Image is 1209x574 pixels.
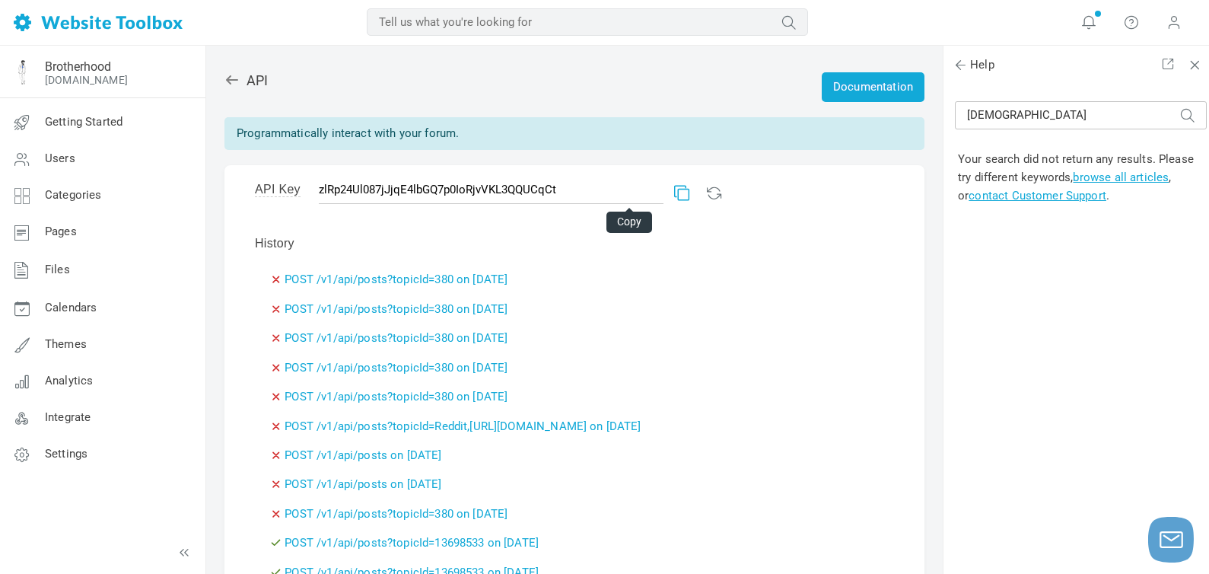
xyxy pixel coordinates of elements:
[822,72,924,102] a: Documentation
[40,40,167,52] div: Domain: [DOMAIN_NAME]
[955,101,1207,129] input: Tell us what you're looking for
[285,273,507,286] a: POST /v1/api/posts?topicId=380 on [DATE]
[224,117,924,150] div: Programmatically interact with your forum.
[45,151,75,165] span: Users
[45,410,91,424] span: Integrate
[285,331,507,345] a: POST /v1/api/posts?topicId=380 on [DATE]
[10,60,34,85] img: Facebook%20Profile%20Pic%20Guy%20Blue%20Best.png
[1148,517,1194,563] button: Launch chat
[285,390,507,403] a: POST /v1/api/posts?topicId=380 on [DATE]
[168,90,256,100] div: Keywords by Traffic
[969,189,1106,202] a: contact Customer Support
[285,536,539,550] a: POST /v1/api/posts?topicId=13698533 on [DATE]
[45,263,70,276] span: Files
[45,374,93,387] span: Analytics
[58,90,136,100] div: Domain Overview
[151,88,164,100] img: tab_keywords_by_traffic_grey.svg
[45,74,128,86] a: [DOMAIN_NAME]
[953,57,968,72] span: Back
[285,477,441,491] a: POST /v1/api/posts on [DATE]
[285,507,507,521] a: POST /v1/api/posts?topicId=380 on [DATE]
[45,447,87,461] span: Settings
[24,40,37,52] img: website_grey.svg
[285,448,441,462] a: POST /v1/api/posts on [DATE]
[606,212,652,233] div: Copy
[1073,171,1169,184] a: browse all articles
[285,361,507,375] a: POST /v1/api/posts?topicId=380 on [DATE]
[255,234,894,253] p: History
[955,147,1207,208] td: Your search did not return any results. Please try different keywords, , or .
[45,115,122,129] span: Getting Started
[255,183,301,197] span: API Key
[45,301,97,314] span: Calendars
[45,188,102,202] span: Categories
[285,302,507,316] a: POST /v1/api/posts?topicId=380 on [DATE]
[43,24,75,37] div: v 4.0.25
[955,57,994,73] span: Help
[224,72,924,102] h2: API
[285,419,641,433] a: POST /v1/api/posts?topicId=Reddit,[URL][DOMAIN_NAME] on [DATE]
[45,337,87,351] span: Themes
[367,8,808,36] input: Tell us what you're looking for
[45,225,77,238] span: Pages
[45,59,111,74] a: Brotherhood
[41,88,53,100] img: tab_domain_overview_orange.svg
[24,24,37,37] img: logo_orange.svg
